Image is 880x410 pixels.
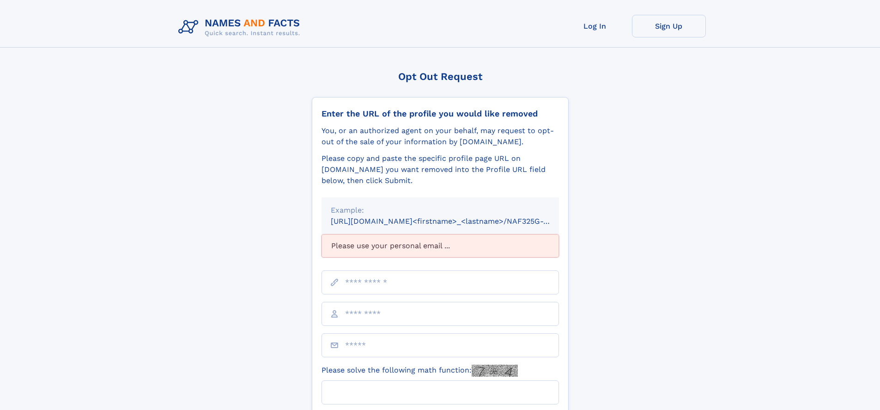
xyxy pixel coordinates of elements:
a: Sign Up [632,15,706,37]
label: Please solve the following math function: [322,365,518,377]
div: Please copy and paste the specific profile page URL on [DOMAIN_NAME] you want removed into the Pr... [322,153,559,186]
div: Example: [331,205,550,216]
img: Logo Names and Facts [175,15,308,40]
small: [URL][DOMAIN_NAME]<firstname>_<lastname>/NAF325G-xxxxxxxx [331,217,577,226]
div: Please use your personal email ... [322,234,559,257]
div: Opt Out Request [312,71,569,82]
div: Enter the URL of the profile you would like removed [322,109,559,119]
a: Log In [558,15,632,37]
div: You, or an authorized agent on your behalf, may request to opt-out of the sale of your informatio... [322,125,559,147]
